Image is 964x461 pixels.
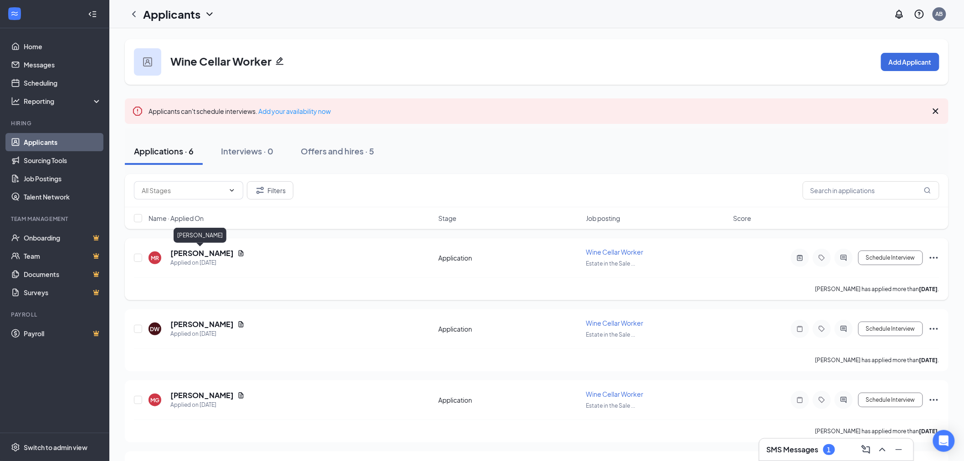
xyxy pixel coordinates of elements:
[10,9,19,18] svg: WorkstreamLogo
[815,427,939,435] p: [PERSON_NAME] has applied more than .
[875,442,890,457] button: ChevronUp
[24,169,102,188] a: Job Postings
[881,53,939,71] button: Add Applicant
[170,319,234,329] h5: [PERSON_NAME]
[170,329,245,338] div: Applied on [DATE]
[24,324,102,343] a: PayrollCrown
[228,187,236,194] svg: ChevronDown
[858,322,923,336] button: Schedule Interview
[221,145,273,157] div: Interviews · 0
[859,442,873,457] button: ComposeMessage
[143,57,152,67] img: user icon
[150,396,159,404] div: MG
[936,10,943,18] div: AB
[204,9,215,20] svg: ChevronDown
[586,331,635,338] span: Estate in the Sale ...
[919,428,938,435] b: [DATE]
[24,265,102,283] a: DocumentsCrown
[438,395,580,405] div: Application
[11,119,100,127] div: Hiring
[24,151,102,169] a: Sourcing Tools
[586,214,620,223] span: Job posting
[24,74,102,92] a: Scheduling
[893,444,904,455] svg: Minimize
[143,6,200,22] h1: Applicants
[24,443,87,452] div: Switch to admin view
[24,56,102,74] a: Messages
[861,444,872,455] svg: ComposeMessage
[237,250,245,257] svg: Document
[438,324,580,333] div: Application
[11,443,20,452] svg: Settings
[275,56,284,66] svg: Pencil
[928,252,939,263] svg: Ellipses
[733,214,752,223] span: Score
[24,247,102,265] a: TeamCrown
[933,430,955,452] div: Open Intercom Messenger
[928,323,939,334] svg: Ellipses
[134,145,194,157] div: Applications · 6
[803,181,939,200] input: Search in applications
[11,215,100,223] div: Team Management
[24,229,102,247] a: OnboardingCrown
[858,393,923,407] button: Schedule Interview
[858,251,923,265] button: Schedule Interview
[919,357,938,364] b: [DATE]
[877,444,888,455] svg: ChevronUp
[149,214,204,223] span: Name · Applied On
[24,133,102,151] a: Applicants
[438,253,580,262] div: Application
[438,214,456,223] span: Stage
[170,390,234,400] h5: [PERSON_NAME]
[816,396,827,404] svg: Tag
[838,396,849,404] svg: ActiveChat
[149,107,331,115] span: Applicants can't schedule interviews.
[930,106,941,117] svg: Cross
[586,390,643,398] span: Wine Cellar Worker
[11,97,20,106] svg: Analysis
[924,187,931,194] svg: MagnifyingGlass
[919,286,938,292] b: [DATE]
[24,37,102,56] a: Home
[237,321,245,328] svg: Document
[928,394,939,405] svg: Ellipses
[827,446,831,454] div: 1
[132,106,143,117] svg: Error
[586,248,643,256] span: Wine Cellar Worker
[838,254,849,261] svg: ActiveChat
[795,254,805,261] svg: ActiveNote
[838,325,849,333] svg: ActiveChat
[24,188,102,206] a: Talent Network
[767,445,819,455] h3: SMS Messages
[586,402,635,409] span: Estate in the Sale ...
[151,254,159,262] div: MR
[170,258,245,267] div: Applied on [DATE]
[586,260,635,267] span: Estate in the Sale ...
[795,396,805,404] svg: Note
[237,392,245,399] svg: Document
[11,311,100,318] div: Payroll
[301,145,374,157] div: Offers and hires · 5
[894,9,905,20] svg: Notifications
[24,97,102,106] div: Reporting
[24,283,102,302] a: SurveysCrown
[795,325,805,333] svg: Note
[128,9,139,20] svg: ChevronLeft
[142,185,225,195] input: All Stages
[816,254,827,261] svg: Tag
[892,442,906,457] button: Minimize
[816,325,827,333] svg: Tag
[247,181,293,200] button: Filter Filters
[255,185,266,196] svg: Filter
[258,107,331,115] a: Add your availability now
[174,228,226,243] div: [PERSON_NAME]
[914,9,925,20] svg: QuestionInfo
[88,10,97,19] svg: Collapse
[815,285,939,293] p: [PERSON_NAME] has applied more than .
[150,325,160,333] div: DW
[815,356,939,364] p: [PERSON_NAME] has applied more than .
[170,53,272,69] h3: Wine Cellar Worker
[170,400,245,410] div: Applied on [DATE]
[586,319,643,327] span: Wine Cellar Worker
